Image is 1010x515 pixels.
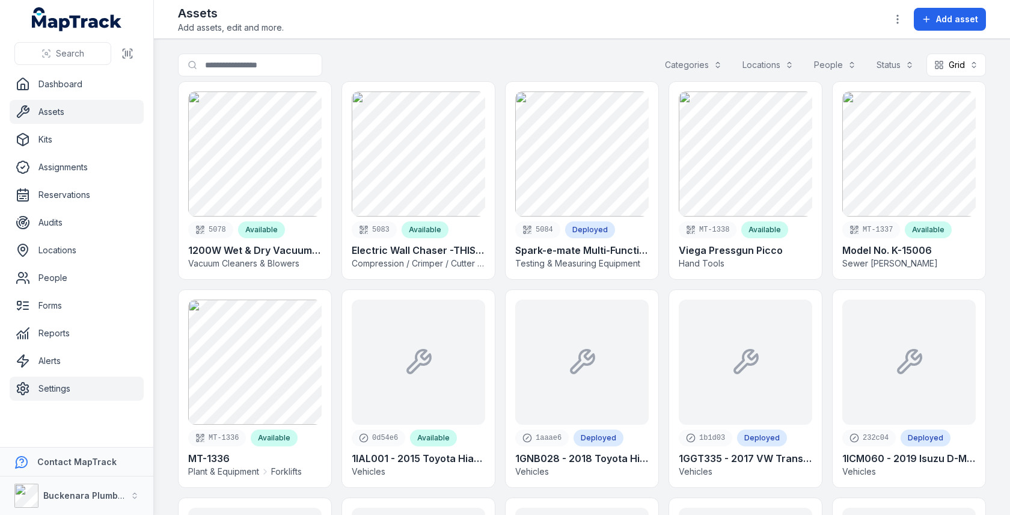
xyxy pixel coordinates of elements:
[178,22,284,34] span: Add assets, edit and more.
[10,377,144,401] a: Settings
[37,457,117,467] strong: Contact MapTrack
[10,72,144,96] a: Dashboard
[10,155,144,179] a: Assignments
[806,54,864,76] button: People
[56,48,84,60] span: Search
[10,100,144,124] a: Assets
[735,54,801,76] button: Locations
[43,490,201,501] strong: Buckenara Plumbing Gas & Electrical
[10,321,144,345] a: Reports
[10,349,144,373] a: Alerts
[178,5,284,22] h2: Assets
[10,294,144,318] a: Forms
[10,211,144,235] a: Audits
[914,8,986,31] button: Add asset
[10,266,144,290] a: People
[926,54,986,76] button: Grid
[10,128,144,152] a: Kits
[10,183,144,207] a: Reservations
[869,54,922,76] button: Status
[936,13,978,25] span: Add asset
[14,42,111,65] button: Search
[10,238,144,262] a: Locations
[32,7,122,31] a: MapTrack
[657,54,730,76] button: Categories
